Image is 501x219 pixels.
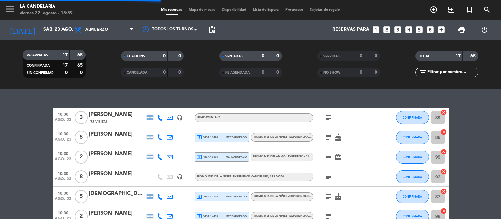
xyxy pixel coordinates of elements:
i: add_box [437,25,446,34]
button: CONFIRMADA [396,151,429,164]
i: card_giftcard [334,153,342,161]
i: subject [324,173,332,181]
span: 8 [75,170,88,183]
span: PROMO MES DE LA NIÑEZ - EXPERIENCIA CANDELARIA [253,195,325,198]
span: Lista de Espera [250,8,282,12]
i: local_atm [197,154,202,160]
i: looks_3 [393,25,402,34]
button: CONFIRMADA [396,190,429,203]
span: CONFIRMADA [403,214,422,218]
i: menu [5,4,15,14]
i: local_atm [197,194,202,200]
i: subject [324,193,332,201]
span: mercadopago [226,155,247,159]
span: COMPLIMENTARY [197,116,220,119]
span: ago. 23 [55,137,71,145]
i: looks_two [382,25,391,34]
span: PROMO MES DEL AMIGO - EXPERIENCIA CANDELARIA [253,155,323,158]
strong: 0 [262,54,264,58]
i: cancel [440,168,447,175]
i: looks_6 [426,25,435,34]
span: PROMO MES DE LA NIÑEZ - EXPERIENCIA CANDELARIA [253,136,325,138]
i: power_settings_new [481,26,488,34]
strong: 0 [178,70,182,75]
i: headset_mic [177,174,183,180]
span: ago. 23 [55,157,71,165]
input: Filtrar por nombre... [427,69,478,76]
div: [PERSON_NAME] [89,130,145,139]
div: LA CANDELARIA [20,3,73,10]
i: looks_4 [404,25,413,34]
span: Almuerzo [85,27,108,32]
span: 3 [75,111,88,124]
span: visa * 1115 [197,194,218,200]
span: mercadopago [226,194,247,199]
i: cancel [440,129,447,135]
span: 10:30 [55,169,71,177]
span: Tarjetas de regalo [306,8,343,12]
i: turned_in_not [465,6,473,14]
i: cake [334,193,342,201]
span: CONFIRMADA [403,135,422,139]
strong: 65 [77,63,84,68]
i: cake [334,133,342,141]
span: SERVIDAS [323,55,340,58]
strong: 17 [62,53,68,57]
strong: 0 [163,54,166,58]
i: looks_5 [415,25,424,34]
span: RE AGENDADA [225,71,250,74]
span: 10:30 [55,189,71,197]
span: SENTADAS [225,55,243,58]
span: CONFIRMADA [403,195,422,198]
i: arrow_drop_down [61,26,69,34]
span: 5 [75,131,88,144]
span: mercadopago [226,135,247,139]
div: [PERSON_NAME] [89,110,145,119]
span: SIN CONFIRMAR [27,71,53,75]
span: pending_actions [208,26,216,34]
i: cancel [440,188,447,195]
span: PROMO MES DE LA NIÑEZ - EXPERIENCIA CANDELARIA [197,175,284,178]
div: viernes 22. agosto - 15:59 [20,10,73,16]
span: 2 [75,151,88,164]
strong: 65 [77,53,84,57]
strong: 0 [163,70,166,75]
span: Reservas para [332,27,369,32]
span: CONFIRMADA [27,64,50,67]
div: LOG OUT [473,20,496,40]
strong: 0 [80,70,84,75]
span: 5 [75,190,88,203]
strong: 0 [65,70,68,75]
i: cancel [440,109,447,116]
i: headset_mic [177,115,183,121]
span: 10:30 [55,150,71,157]
span: Disponibilidad [218,8,250,12]
i: exit_to_app [447,6,455,14]
span: Mis reservas [158,8,185,12]
strong: 0 [262,70,264,75]
span: CHECK INS [127,55,145,58]
i: subject [324,114,332,122]
span: ago. 23 [55,177,71,184]
span: 10:30 [55,110,71,118]
i: cancel [440,208,447,214]
i: looks_one [372,25,380,34]
i: add_circle_outline [430,6,438,14]
i: filter_list [419,68,427,76]
strong: 0 [276,70,280,75]
span: print [458,26,466,34]
strong: 65 [470,54,477,58]
i: search [483,6,491,14]
div: [PERSON_NAME] [89,150,145,158]
span: Mapa de mesas [185,8,218,12]
div: [DEMOGRAPHIC_DATA] dirazar [89,189,145,198]
i: local_atm [197,134,202,140]
button: CONFIRMADA [396,131,429,144]
span: NO SHOW [323,71,340,74]
strong: 0 [375,70,378,75]
strong: 0 [360,70,362,75]
span: , ARS 66550 [268,175,284,178]
span: 10:30 [55,130,71,137]
i: cancel [440,149,447,155]
span: CANCELADA [127,71,147,74]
